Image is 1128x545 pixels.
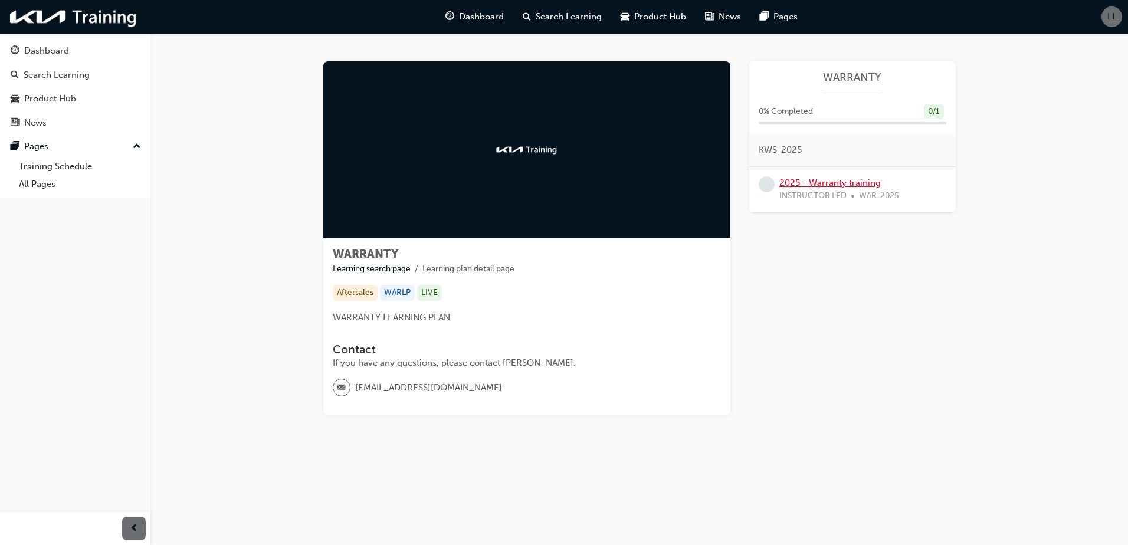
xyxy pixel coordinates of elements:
div: Aftersales [333,285,378,301]
button: Pages [5,136,146,157]
span: INSTRUCTOR LED [779,189,847,203]
span: Dashboard [459,10,504,24]
span: Pages [773,10,798,24]
a: WARRANTY [759,71,946,84]
span: News [719,10,741,24]
a: search-iconSearch Learning [513,5,611,29]
span: guage-icon [445,9,454,24]
div: News [24,116,47,130]
img: kia-training [494,144,559,156]
a: All Pages [14,175,146,193]
span: WARRANTY LEARNING PLAN [333,312,450,323]
a: Learning search page [333,264,411,274]
span: search-icon [11,70,19,81]
a: guage-iconDashboard [436,5,513,29]
span: [EMAIL_ADDRESS][DOMAIN_NAME] [355,381,502,395]
div: Search Learning [24,68,90,82]
span: WARRANTY [333,247,398,261]
a: pages-iconPages [750,5,807,29]
span: car-icon [621,9,629,24]
a: Search Learning [5,64,146,86]
span: up-icon [133,139,141,155]
span: pages-icon [760,9,769,24]
span: LL [1107,10,1117,24]
a: News [5,112,146,134]
span: Product Hub [634,10,686,24]
div: If you have any questions, please contact [PERSON_NAME]. [333,356,721,370]
span: news-icon [11,118,19,129]
a: news-iconNews [696,5,750,29]
span: news-icon [705,9,714,24]
span: guage-icon [11,46,19,57]
span: pages-icon [11,142,19,152]
div: Dashboard [24,44,69,58]
span: car-icon [11,94,19,104]
h3: Contact [333,343,721,356]
span: Search Learning [536,10,602,24]
div: WARLP [380,285,415,301]
div: Product Hub [24,92,76,106]
a: 2025 - Warranty training [779,178,881,188]
a: Training Schedule [14,157,146,176]
button: DashboardSearch LearningProduct HubNews [5,38,146,136]
div: Pages [24,140,48,153]
a: Product Hub [5,88,146,110]
button: LL [1101,6,1122,27]
span: search-icon [523,9,531,24]
span: prev-icon [130,521,139,536]
span: email-icon [337,380,346,396]
div: 0 / 1 [924,104,944,120]
a: car-iconProduct Hub [611,5,696,29]
span: learningRecordVerb_NONE-icon [759,176,775,192]
a: Dashboard [5,40,146,62]
img: kia-training [6,5,142,29]
div: LIVE [417,285,442,301]
span: KWS-2025 [759,143,802,157]
span: 0 % Completed [759,105,813,119]
span: WAR-2025 [859,189,899,203]
li: Learning plan detail page [422,262,514,276]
